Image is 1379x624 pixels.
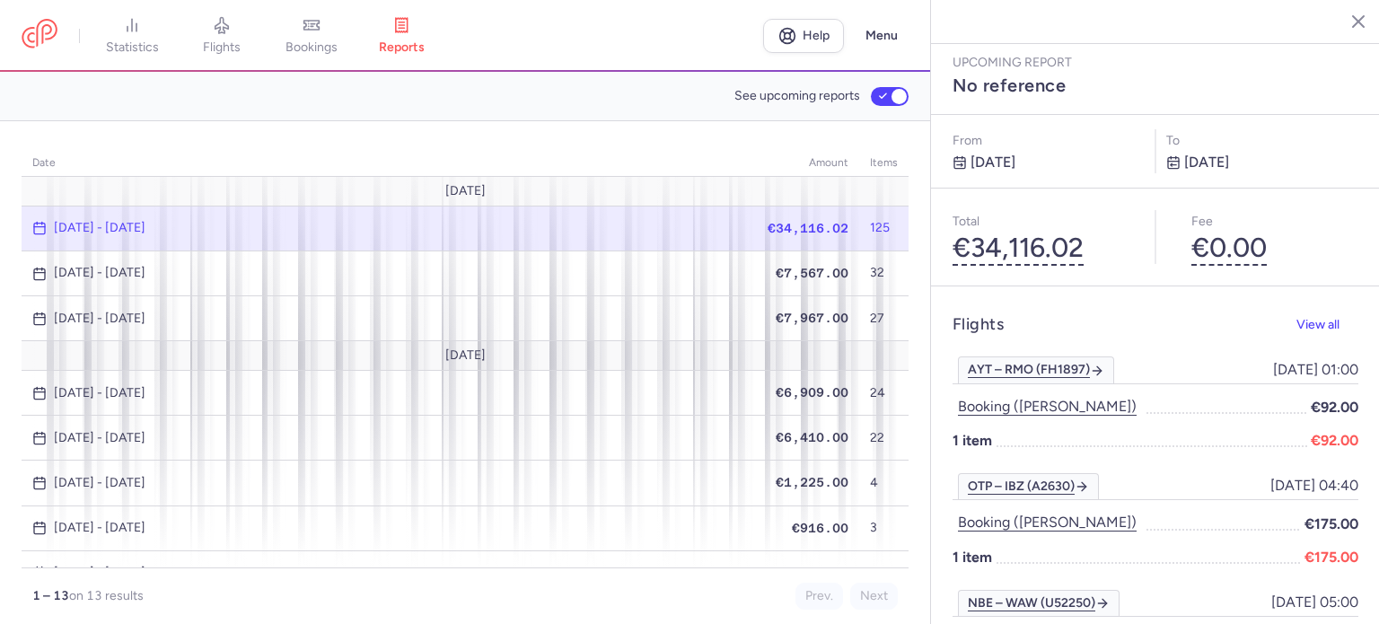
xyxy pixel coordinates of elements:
span: €175.00 [1304,513,1358,535]
span: €6,410.00 [776,430,848,444]
strong: 1 – 13 [32,588,69,603]
span: €175.00 [1304,546,1358,568]
span: €916.00 [792,521,848,535]
span: €162.00 [792,566,848,580]
button: Prev. [795,583,843,610]
span: €34,116.02 [768,221,848,235]
td: 1 [859,550,909,595]
a: NBE – WAW (U52250) [958,590,1120,617]
td: 32 [859,250,909,295]
td: 27 [859,296,909,341]
span: [DATE] [445,184,486,198]
time: [DATE] - [DATE] [54,266,145,280]
span: Help [803,29,830,42]
td: 4 [859,461,909,505]
time: [DATE] - [DATE] [54,476,145,490]
span: bookings [285,40,338,56]
p: [DATE] [953,152,1145,173]
a: flights [177,16,267,56]
td: 125 [859,206,909,250]
span: statistics [106,40,159,56]
td: 24 [859,371,909,416]
time: [DATE] - [DATE] [54,566,145,580]
p: From [953,129,1145,152]
th: amount [757,150,859,177]
span: €7,967.00 [776,311,848,325]
time: [DATE] - [DATE] [54,386,145,400]
span: €92.00 [1311,429,1358,452]
a: OTP – IBZ (A2630) [958,473,1099,500]
p: Total [953,210,1120,233]
a: CitizenPlane red outlined logo [22,19,57,52]
h4: Flights [953,314,1004,335]
th: items [859,150,909,177]
span: [DATE] [445,348,486,363]
span: Upcoming report [953,55,1072,70]
span: [DATE] 01:00 [1273,362,1358,378]
span: €6,909.00 [776,385,848,400]
p: [DATE] [1166,152,1358,173]
a: Help [763,19,844,53]
td: 3 [859,505,909,550]
span: See upcoming reports [734,89,860,103]
button: €34,116.02 [953,233,1084,264]
button: Booking ([PERSON_NAME]) [953,395,1142,418]
h3: No reference [953,75,1358,96]
button: €0.00 [1191,233,1267,264]
span: €1,225.00 [776,475,848,489]
time: [DATE] - [DATE] [54,221,145,235]
p: to [1166,129,1358,152]
span: flights [203,40,241,56]
span: on 13 results [69,588,144,603]
a: bookings [267,16,356,56]
span: reports [379,40,425,56]
span: View all [1296,318,1339,331]
time: [DATE] - [DATE] [54,312,145,326]
span: [DATE] 05:00 [1271,594,1358,611]
p: 1 item [953,546,1358,568]
a: statistics [87,16,177,56]
p: 1 item [953,429,1358,452]
a: AYT – RMO (FH1897) [958,356,1114,383]
a: reports [356,16,446,56]
span: €92.00 [1311,396,1358,418]
span: €7,567.00 [776,266,848,280]
button: Booking ([PERSON_NAME]) [953,511,1142,534]
button: View all [1278,308,1358,343]
p: Fee [1191,210,1358,233]
time: [DATE] - [DATE] [54,521,145,535]
time: [DATE] - [DATE] [54,431,145,445]
button: Next [850,583,898,610]
td: 22 [859,416,909,461]
th: date [22,150,757,177]
span: [DATE] 04:40 [1270,478,1358,494]
button: Menu [855,19,909,53]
